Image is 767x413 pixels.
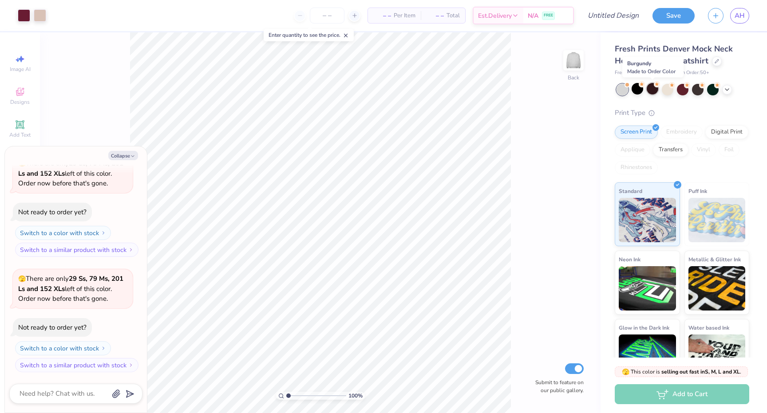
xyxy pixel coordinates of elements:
div: Transfers [653,143,688,157]
button: Collapse [108,151,138,160]
span: Minimum Order: 50 + [665,69,709,77]
img: Water based Ink [688,334,746,379]
strong: selling out fast in S, M, L and XL [661,368,740,375]
span: There are only left of this color. Order now before that's gone. [18,274,123,303]
button: Switch to a similar product with stock [15,243,138,257]
input: – – [310,8,344,24]
img: Neon Ink [619,266,676,311]
span: 🫣 [18,275,26,283]
span: Total [447,11,460,20]
span: – – [426,11,444,20]
div: Back [568,74,579,82]
span: Add Text [9,131,31,138]
span: 100 % [348,392,363,400]
span: Glow in the Dark Ink [619,323,669,332]
div: Print Type [615,108,749,118]
span: Puff Ink [688,186,707,196]
span: Made to Order Color [627,68,676,75]
span: Fresh Prints [615,69,641,77]
div: Not ready to order yet? [18,208,87,216]
div: Burgundy [622,57,684,78]
strong: 29 Ss, 79 Ms, 201 Ls and 152 XLs [18,159,123,178]
img: Switch to a color with stock [101,346,106,351]
img: Metallic & Glitter Ink [688,266,746,311]
span: AH [735,11,745,21]
div: Not ready to order yet? [18,323,87,332]
button: Switch to a similar product with stock [15,358,138,372]
span: Per Item [394,11,415,20]
div: Enter quantity to see the price. [264,29,354,41]
span: 🫣 [622,368,629,376]
img: Switch to a similar product with stock [128,247,134,252]
span: Est. Delivery [478,11,512,20]
span: This color is . [622,368,741,376]
img: Puff Ink [688,198,746,242]
img: Standard [619,198,676,242]
input: Untitled Design [581,7,646,24]
span: There are only left of this color. Order now before that's gone. [18,159,123,188]
span: FREE [544,12,553,19]
a: AH [730,8,749,24]
div: Embroidery [660,126,703,139]
div: Vinyl [691,143,716,157]
span: Image AI [10,66,31,73]
button: Save [652,8,695,24]
span: N/A [528,11,538,20]
img: Back [565,51,582,69]
img: Switch to a color with stock [101,230,106,236]
button: Switch to a color with stock [15,226,111,240]
div: Applique [615,143,650,157]
strong: 29 Ss, 79 Ms, 201 Ls and 152 XLs [18,274,123,293]
span: Water based Ink [688,323,729,332]
span: Neon Ink [619,255,640,264]
img: Glow in the Dark Ink [619,334,676,379]
label: Submit to feature on our public gallery. [530,378,584,394]
div: Rhinestones [615,161,658,174]
div: Digital Print [705,126,748,139]
img: Switch to a similar product with stock [128,362,134,368]
span: Standard [619,186,642,196]
button: Switch to a color with stock [15,341,111,355]
span: Designs [10,98,30,106]
span: Fresh Prints Denver Mock Neck Heavyweight Sweatshirt [615,43,733,66]
span: Metallic & Glitter Ink [688,255,741,264]
div: Foil [719,143,739,157]
span: – – [373,11,391,20]
div: Screen Print [615,126,658,139]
